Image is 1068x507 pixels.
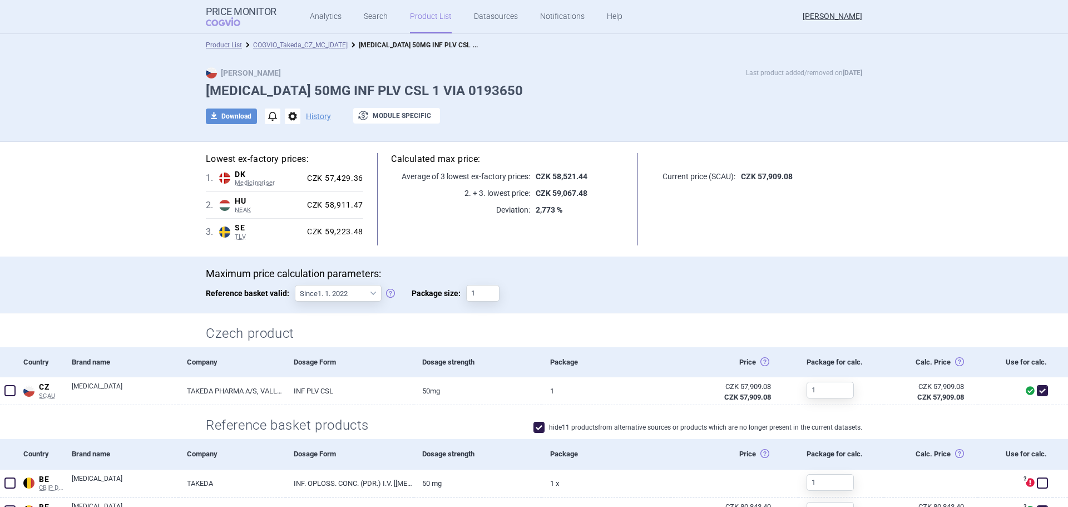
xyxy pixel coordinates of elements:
strong: [MEDICAL_DATA] 50MG INF PLV CSL 1 VIA 0193650 [359,39,518,50]
strong: [PERSON_NAME] [206,68,281,77]
span: TLV [235,233,303,241]
span: BE [39,475,63,485]
div: Calc. Price [884,347,978,377]
a: 50MG [414,377,542,405]
img: Sweden [219,227,230,238]
h2: Czech product [206,324,862,343]
span: COGVIO [206,17,256,26]
a: [MEDICAL_DATA] [72,474,179,494]
div: CZK 57,909.08 [892,382,964,392]
abbr: Česko ex-factory [679,382,771,402]
p: Average of 3 lowest ex-factory prices: [391,171,530,182]
div: Dosage strength [414,347,542,377]
a: INF. OPLOSS. CONC. (PDR.) I.V. [[MEDICAL_DATA].] [285,470,413,497]
strong: CZK 57,909.08 [724,393,771,401]
span: SCAU [39,392,63,400]
strong: CZK 57,909.08 [917,393,964,401]
span: 3 . [206,225,219,239]
a: Price MonitorCOGVIO [206,6,276,27]
strong: [DATE] [843,69,862,77]
div: Use for calc. [978,347,1052,377]
span: SE [235,223,303,233]
div: Use for calc. [978,439,1052,469]
label: hide 11 products from alternative sources or products which are no longer present in the current ... [533,422,862,433]
input: 1 [807,474,854,491]
img: Denmark [219,173,230,184]
strong: Price Monitor [206,6,276,17]
strong: CZK 57,909.08 [741,172,793,181]
strong: 2,773 % [536,205,562,214]
h2: Reference basket products [206,416,378,435]
span: HU [235,196,303,206]
div: Brand name [63,439,179,469]
span: CBIP DCI [39,484,63,492]
p: Deviation: [391,204,530,215]
h1: [MEDICAL_DATA] 50MG INF PLV CSL 1 VIA 0193650 [206,83,862,99]
img: CZ [206,67,217,78]
div: Price [670,347,798,377]
a: CZK 57,909.08CZK 57,909.08 [884,377,978,406]
div: Package for calc. [798,439,884,469]
a: TAKEDA [179,470,285,497]
div: Dosage Form [285,347,413,377]
div: Country [20,439,63,469]
strong: CZK 59,067.48 [536,189,587,198]
span: ? [1021,476,1028,483]
a: BEBECBIP DCI [20,472,63,492]
strong: CZK 58,521.44 [536,172,587,181]
div: Package for calc. [798,347,884,377]
input: Package size: [466,285,500,302]
span: Reference basket valid: [206,285,295,302]
div: Package [542,439,670,469]
p: Maximum price calculation parameters: [206,268,862,280]
a: COGVIO_Takeda_CZ_MC_[DATE] [253,41,348,49]
a: CZCZSCAU [20,380,63,400]
div: Calc. Price [884,439,978,469]
div: Price [670,439,798,469]
div: CZK 59,223.48 [303,227,363,237]
span: Package size: [412,285,466,302]
a: 50 mg [414,470,542,497]
span: 2 . [206,199,219,212]
span: DK [235,170,303,180]
div: Package [542,347,670,377]
img: Hungary [219,200,230,211]
button: Module specific [353,108,440,124]
h5: Lowest ex-factory prices: [206,153,363,165]
div: CZK 58,911.47 [303,200,363,210]
span: CZ [39,382,63,392]
h5: Calculated max price: [391,153,624,165]
button: Download [206,109,257,124]
span: NEAK [235,206,303,214]
a: 1 x [542,470,670,497]
img: Czech Republic [23,386,34,397]
p: Last product added/removed on [746,67,862,78]
img: Belgium [23,478,34,489]
a: TAKEDA PHARMA A/S, VALLENSBAEK STRAND [179,377,285,405]
div: Country [20,347,63,377]
span: Medicinpriser [235,179,303,187]
a: 1 [542,377,670,405]
div: Dosage Form [285,439,413,469]
button: History [306,112,331,120]
div: Brand name [63,347,179,377]
li: Product List [206,40,242,51]
div: Dosage strength [414,439,542,469]
li: ADCETRIS 50MG INF PLV CSL 1 VIA 0193650 [348,40,481,51]
a: Product List [206,41,242,49]
li: COGVIO_Takeda_CZ_MC_09.10.2025 [242,40,348,51]
div: Company [179,439,285,469]
a: INF PLV CSL [285,377,413,405]
p: 2. + 3. lowest price: [391,188,530,199]
a: [MEDICAL_DATA] [72,381,179,401]
p: Current price (SCAU): [652,171,735,182]
select: Reference basket valid: [295,285,382,302]
input: 1 [807,382,854,398]
div: CZK 57,909.08 [679,382,771,392]
div: CZK 57,429.36 [303,174,363,184]
span: 1 . [206,171,219,185]
div: Company [179,347,285,377]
